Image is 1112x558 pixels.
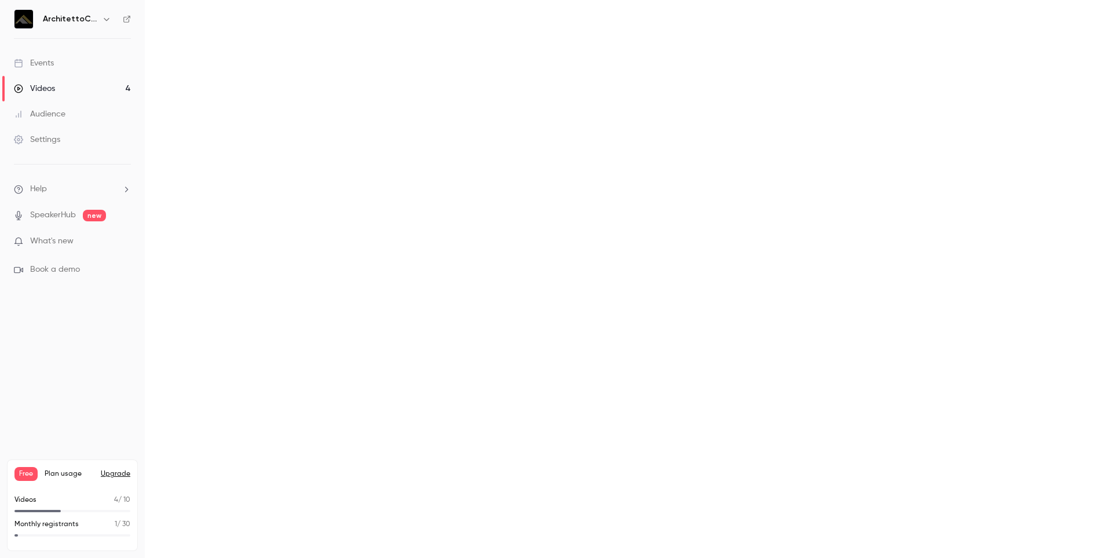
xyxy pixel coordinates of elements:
[83,210,106,221] span: new
[117,236,131,247] iframe: Noticeable Trigger
[115,521,117,528] span: 1
[30,264,80,276] span: Book a demo
[14,495,36,505] p: Videos
[43,13,97,25] h6: ArchitettoClub
[30,235,74,247] span: What's new
[45,469,94,479] span: Plan usage
[114,497,118,504] span: 4
[14,108,65,120] div: Audience
[115,519,130,530] p: / 30
[14,134,60,145] div: Settings
[101,469,130,479] button: Upgrade
[114,495,130,505] p: / 10
[14,183,131,195] li: help-dropdown-opener
[30,183,47,195] span: Help
[30,209,76,221] a: SpeakerHub
[14,10,33,28] img: ArchitettoClub
[14,83,55,94] div: Videos
[14,467,38,481] span: Free
[14,519,79,530] p: Monthly registrants
[14,57,54,69] div: Events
